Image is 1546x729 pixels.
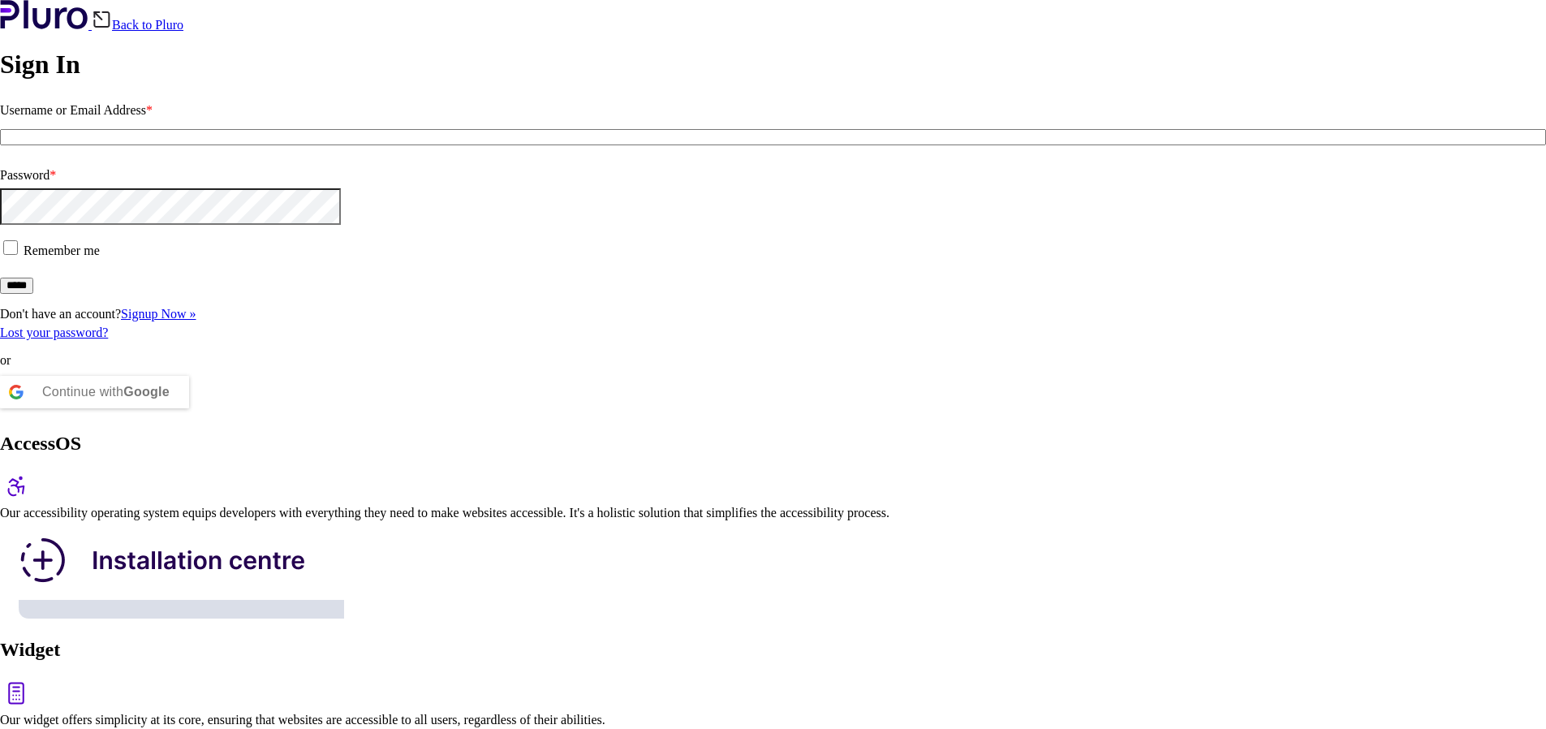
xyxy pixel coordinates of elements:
input: Remember me [3,240,18,255]
img: Back icon [92,10,112,29]
a: Back to Pluro [92,18,183,32]
a: Signup Now » [121,307,196,321]
b: Google [123,385,170,399]
div: Continue with [42,376,170,408]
